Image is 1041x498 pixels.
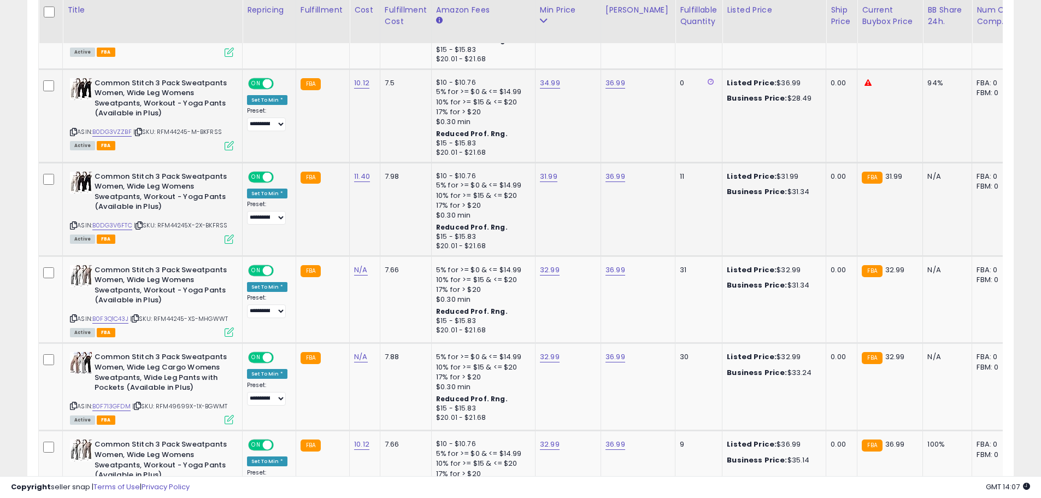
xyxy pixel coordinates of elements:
span: All listings currently available for purchase on Amazon [70,328,95,337]
div: 5% for >= $0 & <= $14.99 [436,449,527,459]
div: FBM: 0 [977,362,1013,372]
b: Reduced Prof. Rng. [436,222,508,232]
small: FBA [301,172,321,184]
div: 31 [680,265,714,275]
img: 41KGZGdK-DL._SL40_.jpg [70,172,92,194]
small: Amazon Fees. [436,16,443,26]
span: 36.99 [885,439,905,449]
span: FBA [97,141,115,150]
span: FBA [97,235,115,244]
a: 36.99 [605,439,625,450]
div: FBA: 0 [977,440,1013,449]
div: FBA: 0 [977,352,1013,362]
a: 32.99 [540,351,560,362]
div: $28.49 [727,93,817,103]
a: 32.99 [540,439,560,450]
a: N/A [354,265,367,276]
span: OFF [272,79,290,88]
div: Preset: [247,294,287,319]
div: 7.66 [385,440,423,449]
div: Fulfillment [301,4,345,16]
div: Fulfillable Quantity [680,4,717,27]
a: N/A [354,351,367,362]
div: Set To Min * [247,456,287,466]
span: ON [249,172,263,181]
span: OFF [272,172,290,181]
span: All listings currently available for purchase on Amazon [70,415,95,425]
div: Fulfillment Cost [385,4,427,27]
div: seller snap | | [11,482,190,493]
div: Set To Min * [247,369,287,379]
span: All listings currently available for purchase on Amazon [70,48,95,57]
small: FBA [301,78,321,90]
div: 10% for >= $15 & <= $20 [436,97,527,107]
div: Current Buybox Price [862,4,918,27]
div: $20.01 - $21.68 [436,148,527,157]
img: 41Ccz9E686L._SL40_.jpg [70,440,92,461]
img: 41XDHWTQkGL._SL40_.jpg [70,352,92,374]
div: Num of Comp. [977,4,1016,27]
div: 0.00 [831,440,849,449]
div: $32.99 [727,352,817,362]
span: | SKU: RFM44245-XS-MHGWWT [130,314,228,323]
span: | SKU: RFM44245X-2X-BKFRSS [134,221,227,230]
div: $20.01 - $21.68 [436,55,527,64]
div: $0.30 min [436,382,527,392]
div: 0 [680,78,714,88]
a: 36.99 [605,265,625,276]
a: B0F713GFDM [92,402,131,411]
div: 0.00 [831,78,849,88]
div: 10% for >= $15 & <= $20 [436,459,527,468]
a: B0DG3V6FTC [92,221,132,230]
b: Reduced Prof. Rng. [436,129,508,138]
div: FBA: 0 [977,172,1013,181]
div: $32.99 [727,265,817,275]
a: 31.99 [540,171,557,182]
span: ON [249,441,263,450]
span: FBA [97,415,115,425]
b: Business Price: [727,455,787,465]
span: ON [249,266,263,275]
small: FBA [862,440,882,452]
div: $0.30 min [436,117,527,127]
div: 5% for >= $0 & <= $14.99 [436,265,527,275]
div: $31.99 [727,172,817,181]
b: Business Price: [727,186,787,197]
b: Common Stitch 3 Pack Sweatpants Women, Wide Leg Cargo Womens Sweatpants, Wide Leg Pants with Pock... [95,352,227,395]
div: $20.01 - $21.68 [436,242,527,251]
div: [PERSON_NAME] [605,4,671,16]
div: FBA: 0 [977,78,1013,88]
div: Preset: [247,382,287,406]
b: Reduced Prof. Rng. [436,394,508,403]
a: 32.99 [540,265,560,276]
div: 10% for >= $15 & <= $20 [436,191,527,201]
span: 32.99 [885,351,905,362]
b: Common Stitch 3 Pack Sweatpants Women, Wide Leg Womens Sweatpants, Workout - Yoga Pants (Availabl... [95,172,227,215]
div: $33.24 [727,368,817,378]
div: 5% for >= $0 & <= $14.99 [436,180,527,190]
a: 10.12 [354,78,369,89]
div: Min Price [540,4,596,16]
a: B0F3Q1C43J [92,314,128,324]
div: 5% for >= $0 & <= $14.99 [436,352,527,362]
b: Common Stitch 3 Pack Sweatpants Women, Wide Leg Womens Sweatpants, Workout - Yoga Pants (Availabl... [95,440,227,483]
small: FBA [862,265,882,277]
a: Privacy Policy [142,482,190,492]
div: $20.01 - $21.68 [436,413,527,423]
div: 17% for > $20 [436,107,527,117]
span: | SKU: RFM49699X-1X-BGWMT [132,402,227,411]
b: Common Stitch 3 Pack Sweatpants Women, Wide Leg Womens Sweatpants, Workout - Yoga Pants (Availabl... [95,265,227,308]
div: Set To Min * [247,189,287,198]
div: N/A [927,172,963,181]
a: 34.99 [540,78,560,89]
div: $20.01 - $21.68 [436,326,527,335]
div: ASIN: [70,352,234,423]
a: 11.40 [354,171,370,182]
div: $15 - $15.83 [436,45,527,55]
div: 17% for > $20 [436,285,527,295]
div: 5% for >= $0 & <= $14.99 [436,87,527,97]
div: Set To Min * [247,282,287,292]
div: ASIN: [70,265,234,336]
div: FBM: 0 [977,181,1013,191]
a: 10.12 [354,439,369,450]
